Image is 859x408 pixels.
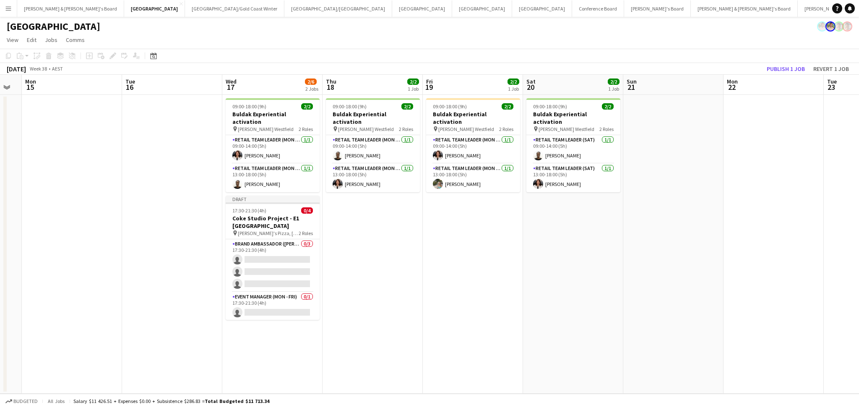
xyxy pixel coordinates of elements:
button: [PERSON_NAME]'s Board [624,0,691,17]
button: [GEOGRAPHIC_DATA] [452,0,512,17]
button: [GEOGRAPHIC_DATA] [124,0,185,17]
app-user-avatar: Arrence Torres [817,21,827,31]
span: Total Budgeted $11 713.34 [205,398,269,404]
button: [GEOGRAPHIC_DATA]/[GEOGRAPHIC_DATA] [284,0,392,17]
button: Conference Board [572,0,624,17]
button: Budgeted [4,397,39,406]
button: [PERSON_NAME] & [PERSON_NAME]'s Board [17,0,124,17]
div: Salary $11 426.51 + Expenses $0.00 + Subsistence $286.83 = [73,398,269,404]
button: [GEOGRAPHIC_DATA] [512,0,572,17]
app-user-avatar: Victoria Hunt [834,21,844,31]
span: Budgeted [13,398,38,404]
app-user-avatar: Victoria Hunt [842,21,852,31]
app-user-avatar: Arrence Torres [825,21,836,31]
button: [PERSON_NAME] & [PERSON_NAME]'s Board [691,0,798,17]
span: All jobs [46,398,66,404]
button: [GEOGRAPHIC_DATA]/Gold Coast Winter [185,0,284,17]
button: [GEOGRAPHIC_DATA] [392,0,452,17]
